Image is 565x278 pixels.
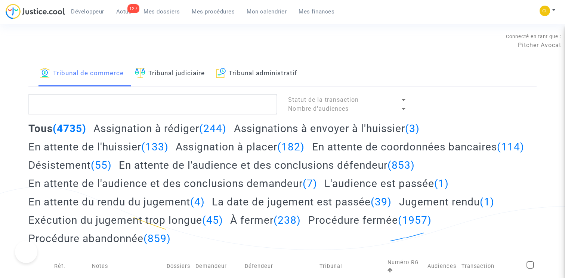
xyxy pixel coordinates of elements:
[202,214,223,226] span: (45)
[143,8,180,15] span: Mes dossiers
[28,122,86,135] h2: Tous
[212,195,392,208] h2: La date de jugement est passée
[143,232,171,245] span: (859)
[28,214,223,227] h2: Exécution du jugement trop longue
[138,6,186,17] a: Mes dossiers
[40,61,124,86] a: Tribunal de commerce
[241,6,293,17] a: Mon calendrier
[141,141,169,153] span: (133)
[312,140,524,153] h2: En attente de coordonnées bancaires
[40,68,50,78] img: icon-banque.svg
[371,196,392,208] span: (39)
[93,122,226,135] h2: Assignation à rédiger
[91,159,112,171] span: (55)
[116,8,132,15] span: Actus
[135,68,145,78] img: icon-faciliter-sm.svg
[288,105,349,112] span: Nombre d'audiences
[6,4,65,19] img: jc-logo.svg
[434,177,449,190] span: (1)
[308,214,432,227] h2: Procédure fermée
[216,61,297,86] a: Tribunal administratif
[176,140,305,153] h2: Assignation à placer
[53,122,86,135] span: (4735)
[28,140,169,153] h2: En attente de l'huissier
[65,6,110,17] a: Développeur
[28,232,171,245] h2: Procédure abandonnée
[405,122,420,135] span: (3)
[71,8,104,15] span: Développeur
[303,177,317,190] span: (7)
[277,141,305,153] span: (182)
[216,68,226,78] img: icon-archive.svg
[119,159,415,172] h2: En attente de l'audience et des conclusions défendeur
[398,214,432,226] span: (1957)
[324,177,449,190] h2: L'audience est passée
[274,214,301,226] span: (238)
[288,96,359,103] span: Statut de la transaction
[399,195,494,208] h2: Jugement rendu
[299,8,334,15] span: Mes finances
[540,6,550,16] img: f0b917ab549025eb3af43f3c4438ad5d
[247,8,287,15] span: Mon calendrier
[234,122,420,135] h2: Assignations à envoyer à l'huissier
[388,159,415,171] span: (853)
[28,159,112,172] h2: Désistement
[190,196,205,208] span: (4)
[28,195,205,208] h2: En attente du rendu du jugement
[135,61,205,86] a: Tribunal judiciaire
[15,241,37,263] iframe: Help Scout Beacon - Open
[110,6,138,17] a: 127Actus
[199,122,226,135] span: (244)
[497,141,524,153] span: (114)
[480,196,494,208] span: (1)
[230,214,301,227] h2: À fermer
[28,177,317,190] h2: En attente de l'audience et des conclusions demandeur
[186,6,241,17] a: Mes procédures
[192,8,235,15] span: Mes procédures
[293,6,340,17] a: Mes finances
[127,4,140,13] div: 127
[506,34,561,39] span: Connecté en tant que :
